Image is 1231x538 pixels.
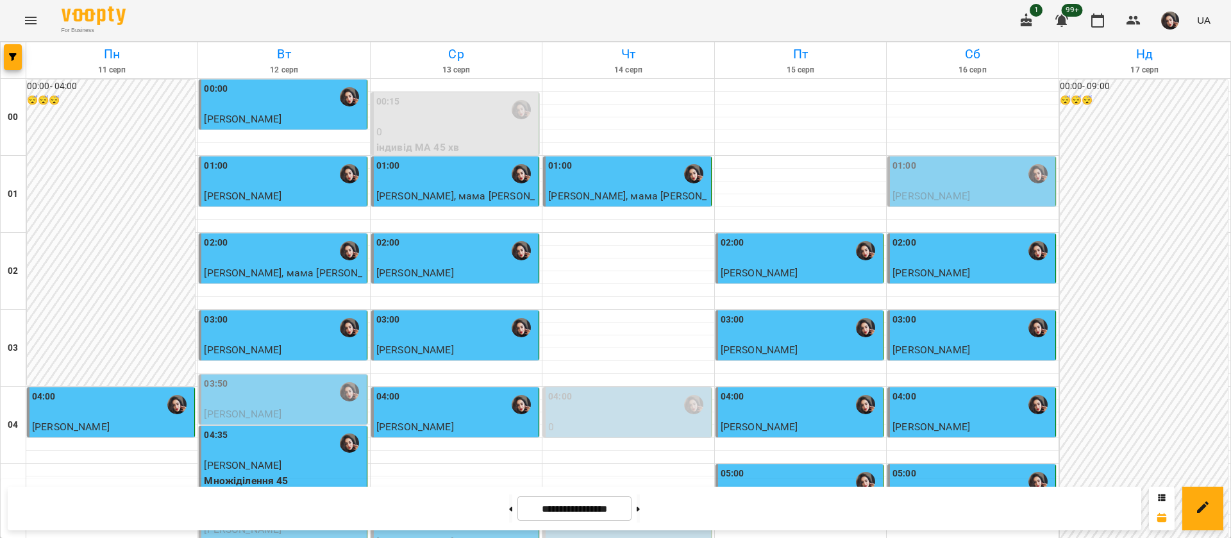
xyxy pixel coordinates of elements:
[376,159,400,173] label: 01:00
[1161,12,1179,29] img: 415cf204168fa55e927162f296ff3726.jpg
[340,318,359,337] img: Гусак Олена Армаїсівна \МА укр .рос\ШЧ укр .рос\\ https://us06web.zoom.us/j/83079612343
[15,5,46,36] button: Menu
[376,344,454,356] span: [PERSON_NAME]
[340,433,359,453] img: Гусак Олена Армаїсівна \МА укр .рос\ШЧ укр .рос\\ https://us06web.zoom.us/j/83079612343
[548,159,572,173] label: 01:00
[200,44,367,64] h6: Вт
[8,110,18,124] h6: 00
[856,395,875,414] div: Гусак Олена Армаїсівна \МА укр .рос\ШЧ укр .рос\\ https://us06web.zoom.us/j/83079612343
[721,467,744,481] label: 05:00
[204,82,228,96] label: 00:00
[684,164,703,183] img: Гусак Олена Армаїсівна \МА укр .рос\ШЧ укр .рос\\ https://us06web.zoom.us/j/83079612343
[856,241,875,260] div: Гусак Олена Армаїсівна \МА укр .рос\ШЧ укр .рос\\ https://us06web.zoom.us/j/83079612343
[340,241,359,260] img: Гусак Олена Армаїсівна \МА укр .рос\ШЧ укр .рос\\ https://us06web.zoom.us/j/83079612343
[1030,4,1043,17] span: 1
[544,64,712,76] h6: 14 серп
[376,267,454,279] span: [PERSON_NAME]
[204,459,281,471] span: [PERSON_NAME]
[1192,8,1216,32] button: UA
[376,421,454,433] span: [PERSON_NAME]
[721,390,744,404] label: 04:00
[512,395,531,414] img: Гусак Олена Армаїсівна \МА укр .рос\ШЧ укр .рос\\ https://us06web.zoom.us/j/83079612343
[340,164,359,183] img: Гусак Олена Армаїсівна \МА укр .рос\ШЧ укр .рос\\ https://us06web.zoom.us/j/83079612343
[544,44,712,64] h6: Чт
[721,358,880,373] p: індивід МА 45 хв
[62,26,126,35] span: For Business
[204,408,281,420] span: [PERSON_NAME]
[28,64,196,76] h6: 11 серп
[889,44,1056,64] h6: Сб
[376,190,535,217] span: [PERSON_NAME], мама [PERSON_NAME]
[717,44,884,64] h6: Пт
[892,467,916,481] label: 05:00
[1028,318,1048,337] div: Гусак Олена Армаїсівна \МА укр .рос\ШЧ укр .рос\\ https://us06web.zoom.us/j/83079612343
[32,435,192,450] p: індивід МА 45 хв
[1028,164,1048,183] img: Гусак Олена Армаїсівна \МА укр .рос\ШЧ укр .рос\\ https://us06web.zoom.us/j/83079612343
[32,390,56,404] label: 04:00
[721,313,744,327] label: 03:00
[204,422,364,437] p: індивід МА 45 хв
[892,344,970,356] span: [PERSON_NAME]
[1061,44,1228,64] h6: Нд
[204,159,228,173] label: 01:00
[204,428,228,442] label: 04:35
[892,190,970,202] span: [PERSON_NAME]
[204,358,364,373] p: індивід матем 45 хв
[1197,13,1210,27] span: UA
[27,94,195,108] h6: 😴😴😴
[32,421,110,433] span: [PERSON_NAME]
[1061,64,1228,76] h6: 17 серп
[204,377,228,391] label: 03:50
[8,418,18,432] h6: 04
[892,267,970,279] span: [PERSON_NAME]
[856,318,875,337] img: Гусак Олена Армаїсівна \МА укр .рос\ШЧ укр .рос\\ https://us06web.zoom.us/j/83079612343
[548,419,708,435] p: 0
[167,395,187,414] img: Гусак Олена Армаїсівна \МА укр .рос\ШЧ укр .рос\\ https://us06web.zoom.us/j/83079612343
[1028,241,1048,260] img: Гусак Олена Армаїсівна \МА укр .рос\ШЧ укр .рос\\ https://us06web.zoom.us/j/83079612343
[892,204,1052,219] p: індивід МА 45 хв
[8,341,18,355] h6: 03
[721,435,880,450] p: індивід МА 45 хв
[1062,4,1083,17] span: 99+
[892,281,1052,296] p: індивід МА 45 хв
[204,344,281,356] span: [PERSON_NAME]
[376,358,536,373] p: індивід шч 45 хв
[376,95,400,109] label: 00:15
[62,6,126,25] img: Voopty Logo
[204,113,281,125] span: [PERSON_NAME]
[512,241,531,260] img: Гусак Олена Армаїсівна \МА укр .рос\ШЧ укр .рос\\ https://us06web.zoom.us/j/83079612343
[340,382,359,401] img: Гусак Олена Армаїсівна \МА укр .рос\ШЧ укр .рос\\ https://us06web.zoom.us/j/83079612343
[340,87,359,106] div: Гусак Олена Армаїсівна \МА укр .рос\ШЧ укр .рос\\ https://us06web.zoom.us/j/83079612343
[204,267,362,294] span: [PERSON_NAME], мама [PERSON_NAME]
[512,100,531,119] img: Гусак Олена Армаїсівна \МА укр .рос\ШЧ укр .рос\\ https://us06web.zoom.us/j/83079612343
[8,187,18,201] h6: 01
[856,472,875,491] div: Гусак Олена Армаїсівна \МА укр .рос\ШЧ укр .рос\\ https://us06web.zoom.us/j/83079612343
[1028,472,1048,491] div: Гусак Олена Армаїсівна \МА укр .рос\ШЧ укр .рос\\ https://us06web.zoom.us/j/83079612343
[1060,94,1228,108] h6: 😴😴😴
[721,267,798,279] span: [PERSON_NAME]
[204,473,364,489] p: Множіділення 45
[892,313,916,327] label: 03:00
[889,64,1056,76] h6: 16 серп
[373,64,540,76] h6: 13 серп
[892,435,1052,450] p: індивід МА 45 хв
[512,318,531,337] img: Гусак Олена Армаїсівна \МА укр .рос\ШЧ укр .рос\\ https://us06web.zoom.us/j/83079612343
[376,435,536,450] p: індивід МА 45 хв
[892,159,916,173] label: 01:00
[1060,80,1228,94] h6: 00:00 - 09:00
[376,124,536,140] p: 0
[548,435,708,465] p: Множіділення 45 ([PERSON_NAME])
[892,236,916,250] label: 02:00
[548,190,707,217] span: [PERSON_NAME], мама [PERSON_NAME]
